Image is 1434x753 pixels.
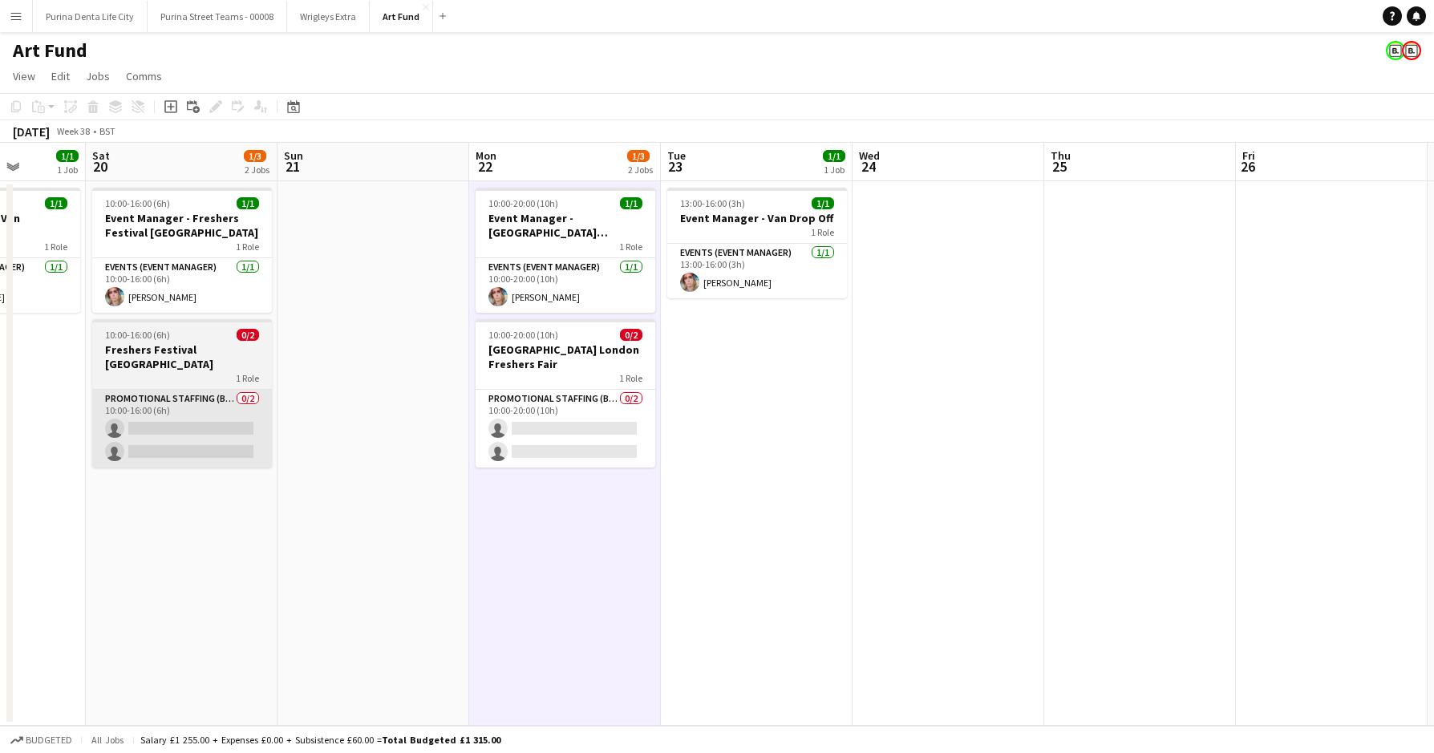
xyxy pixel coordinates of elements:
[382,734,500,746] span: Total Budgeted £1 315.00
[119,66,168,87] a: Comms
[667,188,847,298] app-job-card: 13:00-16:00 (3h)1/1Event Manager - Van Drop Off1 RoleEvents (Event Manager)1/113:00-16:00 (3h)[PE...
[105,197,170,209] span: 10:00-16:00 (6h)
[1386,41,1405,60] app-user-avatar: Bounce Activations Ltd
[45,197,67,209] span: 1/1
[26,735,72,746] span: Budgeted
[8,731,75,749] button: Budgeted
[476,188,655,313] app-job-card: 10:00-20:00 (10h)1/1Event Manager - [GEOGRAPHIC_DATA] [GEOGRAPHIC_DATA]1 RoleEvents (Event Manage...
[628,164,653,176] div: 2 Jobs
[857,157,880,176] span: 24
[236,241,259,253] span: 1 Role
[667,244,847,298] app-card-role: Events (Event Manager)1/113:00-16:00 (3h)[PERSON_NAME]
[236,372,259,384] span: 1 Role
[488,329,558,341] span: 10:00-20:00 (10h)
[53,125,93,137] span: Week 38
[92,148,110,163] span: Sat
[370,1,433,32] button: Art Fund
[6,66,42,87] a: View
[90,157,110,176] span: 20
[620,197,642,209] span: 1/1
[680,197,745,209] span: 13:00-16:00 (3h)
[812,197,834,209] span: 1/1
[245,164,269,176] div: 2 Jobs
[51,69,70,83] span: Edit
[476,390,655,468] app-card-role: Promotional Staffing (Brand Ambassadors)0/210:00-20:00 (10h)
[824,164,845,176] div: 1 Job
[282,157,303,176] span: 21
[140,734,500,746] div: Salary £1 255.00 + Expenses £0.00 + Subsistence £60.00 =
[476,258,655,313] app-card-role: Events (Event Manager)1/110:00-20:00 (10h)[PERSON_NAME]
[126,69,162,83] span: Comms
[99,125,115,137] div: BST
[237,329,259,341] span: 0/2
[86,69,110,83] span: Jobs
[13,38,87,63] h1: Art Fund
[473,157,496,176] span: 22
[284,148,303,163] span: Sun
[287,1,370,32] button: Wrigleys Extra
[476,211,655,240] h3: Event Manager - [GEOGRAPHIC_DATA] [GEOGRAPHIC_DATA]
[619,372,642,384] span: 1 Role
[237,197,259,209] span: 1/1
[13,123,50,140] div: [DATE]
[33,1,148,32] button: Purina Denta Life City
[823,150,845,162] span: 1/1
[79,66,116,87] a: Jobs
[1048,157,1071,176] span: 25
[476,342,655,371] h3: [GEOGRAPHIC_DATA] London Freshers Fair
[619,241,642,253] span: 1 Role
[44,241,67,253] span: 1 Role
[92,342,272,371] h3: Freshers Festival [GEOGRAPHIC_DATA]
[56,150,79,162] span: 1/1
[667,148,686,163] span: Tue
[1051,148,1071,163] span: Thu
[148,1,287,32] button: Purina Street Teams - 00008
[1240,157,1255,176] span: 26
[92,390,272,468] app-card-role: Promotional Staffing (Brand Ambassadors)0/210:00-16:00 (6h)
[105,329,170,341] span: 10:00-16:00 (6h)
[88,734,127,746] span: All jobs
[476,148,496,163] span: Mon
[57,164,78,176] div: 1 Job
[92,258,272,313] app-card-role: Events (Event Manager)1/110:00-16:00 (6h)[PERSON_NAME]
[859,148,880,163] span: Wed
[92,188,272,313] app-job-card: 10:00-16:00 (6h)1/1Event Manager - Freshers Festival [GEOGRAPHIC_DATA]1 RoleEvents (Event Manager...
[627,150,650,162] span: 1/3
[476,319,655,468] app-job-card: 10:00-20:00 (10h)0/2[GEOGRAPHIC_DATA] London Freshers Fair1 RolePromotional Staffing (Brand Ambas...
[811,226,834,238] span: 1 Role
[488,197,558,209] span: 10:00-20:00 (10h)
[45,66,76,87] a: Edit
[1402,41,1421,60] app-user-avatar: Bounce Activations Ltd
[665,157,686,176] span: 23
[620,329,642,341] span: 0/2
[92,319,272,468] app-job-card: 10:00-16:00 (6h)0/2Freshers Festival [GEOGRAPHIC_DATA]1 RolePromotional Staffing (Brand Ambassado...
[13,69,35,83] span: View
[92,211,272,240] h3: Event Manager - Freshers Festival [GEOGRAPHIC_DATA]
[244,150,266,162] span: 1/3
[667,211,847,225] h3: Event Manager - Van Drop Off
[1242,148,1255,163] span: Fri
